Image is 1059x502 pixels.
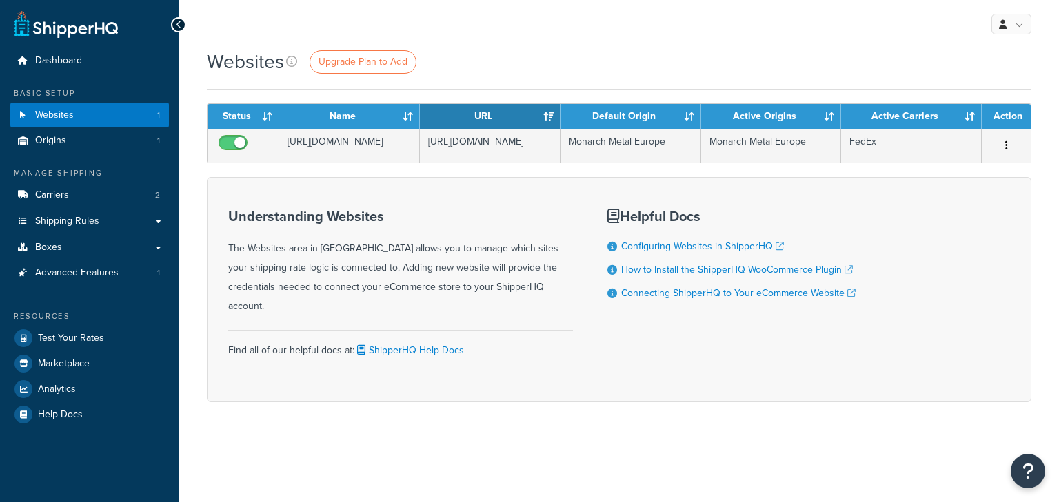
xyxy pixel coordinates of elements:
div: Find all of our helpful docs at: [228,330,573,360]
span: 1 [157,109,160,121]
a: ShipperHQ Home [14,10,118,38]
td: [URL][DOMAIN_NAME] [279,129,420,163]
td: Monarch Metal Europe [561,129,701,163]
li: Advanced Features [10,260,169,286]
th: Action [982,104,1031,129]
a: Analytics [10,377,169,401]
span: Carriers [35,189,69,201]
span: Dashboard [35,55,82,67]
span: Upgrade Plan to Add [319,54,407,69]
th: Default Origin: activate to sort column ascending [561,104,701,129]
span: Advanced Features [35,267,119,279]
span: Origins [35,135,66,147]
h3: Helpful Docs [607,209,856,224]
td: [URL][DOMAIN_NAME] [420,129,561,163]
span: Marketplace [38,358,90,370]
th: URL: activate to sort column ascending [420,104,561,129]
td: Monarch Metal Europe [701,129,842,163]
a: Marketplace [10,351,169,376]
li: Carriers [10,182,169,208]
span: 1 [157,135,160,147]
th: Active Origins: activate to sort column ascending [701,104,842,129]
a: Upgrade Plan to Add [310,50,416,74]
a: Origins 1 [10,128,169,154]
a: How to Install the ShipperHQ WooCommerce Plugin [621,262,853,277]
a: Shipping Rules [10,209,169,234]
div: Resources [10,311,169,322]
span: Help Docs [38,409,83,421]
a: Websites 1 [10,103,169,128]
a: Configuring Websites in ShipperHQ [621,239,784,253]
a: Connecting ShipperHQ to Your eCommerce Website [621,286,856,300]
a: Test Your Rates [10,326,169,351]
th: Active Carriers: activate to sort column ascending [841,104,982,129]
div: The Websites area in [GEOGRAPHIC_DATA] allows you to manage which sites your shipping rate logic ... [228,209,573,316]
span: 1 [157,267,160,279]
span: 2 [155,189,160,201]
span: Shipping Rules [35,216,99,227]
a: Dashboard [10,48,169,74]
th: Name: activate to sort column ascending [279,104,420,129]
div: Manage Shipping [10,167,169,179]
a: Advanced Features 1 [10,260,169,286]
th: Status: activate to sort column ascending [208,104,279,129]
a: ShipperHQ Help Docs [354,343,464,357]
td: FedEx [841,129,982,163]
span: Websites [35,109,74,121]
button: Open Resource Center [1011,454,1045,488]
li: Websites [10,103,169,128]
h1: Websites [207,48,284,75]
h3: Understanding Websites [228,209,573,224]
a: Boxes [10,235,169,260]
a: Carriers 2 [10,182,169,208]
div: Basic Setup [10,87,169,99]
span: Boxes [35,242,62,253]
a: Help Docs [10,402,169,427]
li: Origins [10,128,169,154]
span: Analytics [38,384,76,395]
span: Test Your Rates [38,333,104,344]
